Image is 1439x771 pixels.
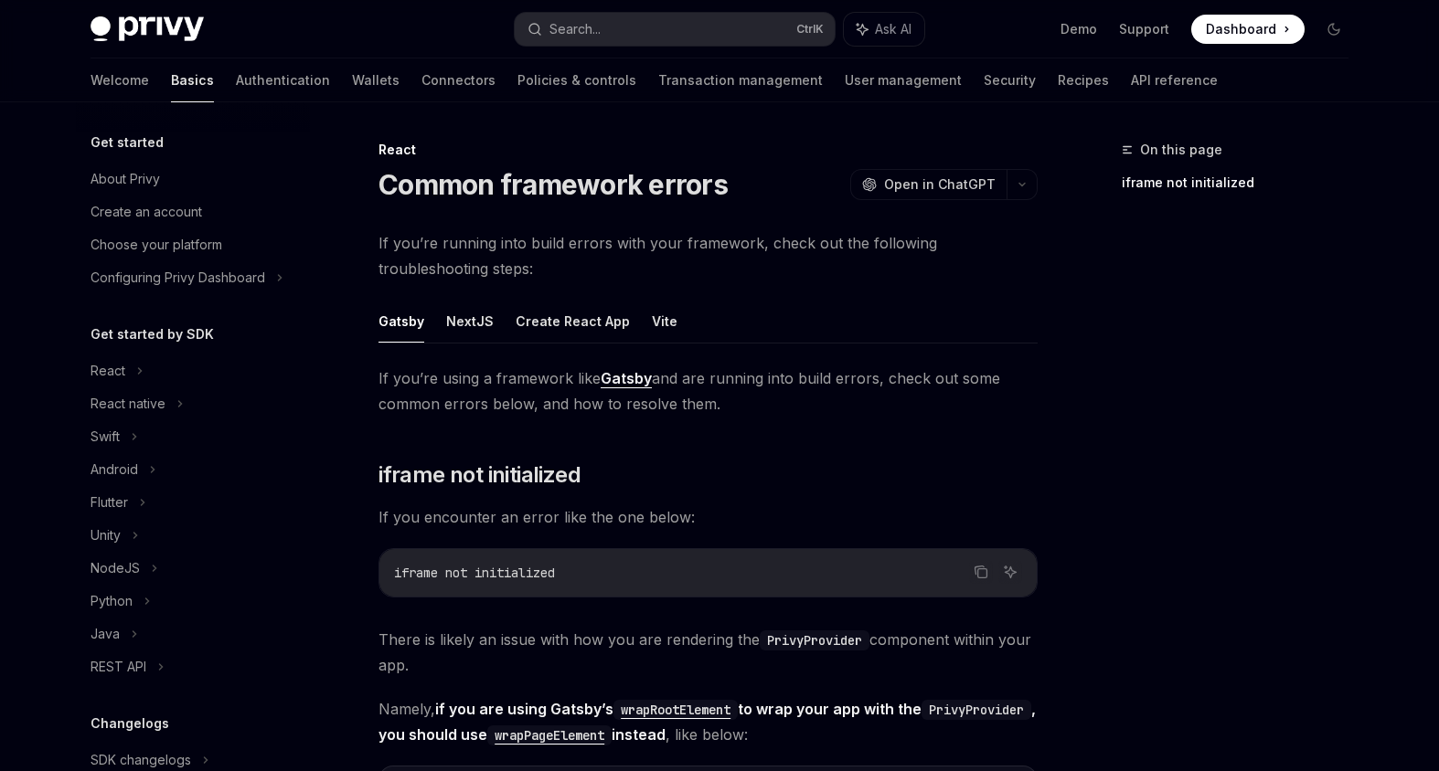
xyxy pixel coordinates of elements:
[91,132,164,153] h5: Get started
[1122,168,1363,197] a: iframe not initialized
[1061,20,1097,38] a: Demo
[378,696,1038,747] span: Namely, , like below:
[601,369,652,388] a: Gatsby
[515,13,835,46] button: Search...CtrlK
[91,623,120,645] div: Java
[796,22,824,37] span: Ctrl K
[760,630,869,650] code: PrivyProvider
[1058,58,1109,102] a: Recipes
[91,168,160,190] div: About Privy
[378,141,1038,159] div: React
[613,700,738,720] code: wrapRootElement
[91,459,138,481] div: Android
[171,58,214,102] a: Basics
[91,201,202,223] div: Create an account
[844,13,924,46] button: Ask AI
[1140,139,1222,161] span: On this page
[91,656,146,678] div: REST API
[91,58,149,102] a: Welcome
[875,20,911,38] span: Ask AI
[446,300,494,343] button: NextJS
[91,234,222,256] div: Choose your platform
[91,267,265,289] div: Configuring Privy Dashboard
[378,700,1036,744] strong: if you are using Gatsby’s to wrap your app with the , you should use instead
[658,58,823,102] a: Transaction management
[236,58,330,102] a: Authentication
[969,560,993,584] button: Copy the contents from the code block
[91,524,121,546] div: Unity
[850,169,1007,200] button: Open in ChatGPT
[984,58,1036,102] a: Security
[421,58,496,102] a: Connectors
[91,491,128,513] div: Flutter
[378,168,728,201] h1: Common framework errors
[922,700,1031,720] code: PrivyProvider
[76,195,310,228] a: Create an account
[378,504,1038,530] span: If you encounter an error like the one below:
[1206,20,1276,38] span: Dashboard
[378,230,1038,281] span: If you’re running into build errors with your framework, check out the following troubleshooting ...
[516,300,630,343] button: Create React App
[91,16,204,42] img: dark logo
[91,426,120,448] div: Swift
[998,560,1022,584] button: Ask AI
[1191,15,1305,44] a: Dashboard
[1131,58,1218,102] a: API reference
[613,700,738,718] a: wrapRootElement
[884,175,996,194] span: Open in ChatGPT
[517,58,636,102] a: Policies & controls
[1319,15,1348,44] button: Toggle dark mode
[845,58,962,102] a: User management
[91,557,140,579] div: NodeJS
[76,163,310,195] a: About Privy
[487,725,612,744] a: wrapPageElement
[91,590,133,612] div: Python
[91,393,165,415] div: React native
[91,713,169,734] h5: Changelogs
[76,228,310,261] a: Choose your platform
[652,300,677,343] button: Vite
[91,360,125,382] div: React
[378,365,1038,417] span: If you’re using a framework like and are running into build errors, check out some common errors ...
[91,323,214,345] h5: Get started by SDK
[549,18,601,40] div: Search...
[378,460,581,490] span: iframe not initialized
[378,300,424,343] button: Gatsby
[487,725,612,745] code: wrapPageElement
[91,749,191,771] div: SDK changelogs
[1119,20,1169,38] a: Support
[394,565,555,581] span: iframe not initialized
[352,58,400,102] a: Wallets
[378,627,1038,678] span: There is likely an issue with how you are rendering the component within your app.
